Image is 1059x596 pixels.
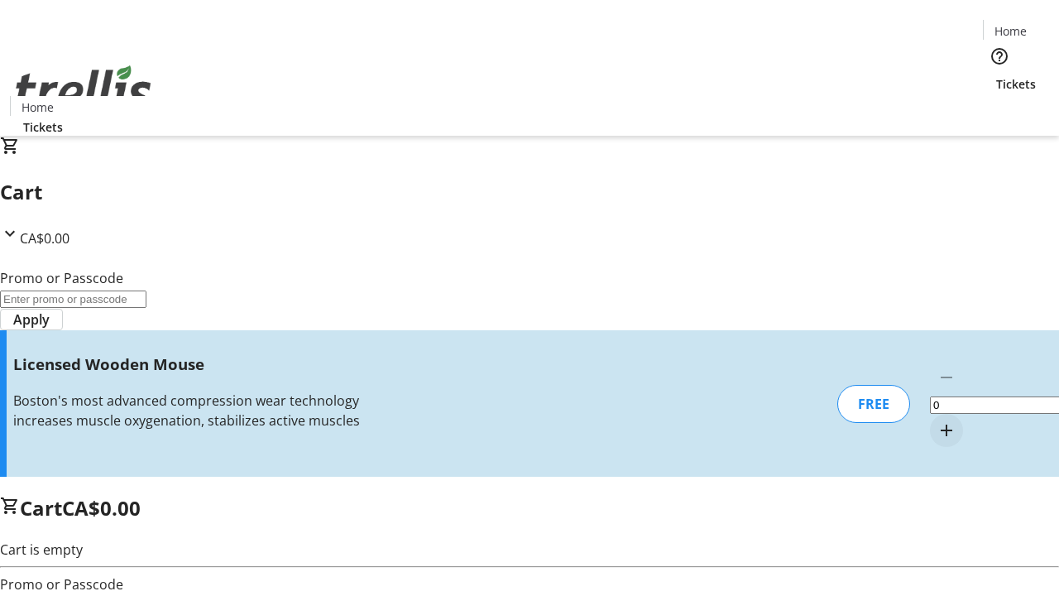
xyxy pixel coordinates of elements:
span: Home [994,22,1027,40]
span: CA$0.00 [62,494,141,521]
a: Tickets [10,118,76,136]
a: Home [11,99,64,116]
span: CA$0.00 [20,229,69,248]
button: Help [983,40,1016,73]
span: Home [22,99,54,116]
img: Orient E2E Organization lpDLnQB6nZ's Logo [10,47,157,130]
div: Boston's most advanced compression wear technology increases muscle oxygenation, stabilizes activ... [13,391,375,430]
a: Tickets [983,75,1049,93]
span: Tickets [23,118,63,136]
a: Home [984,22,1037,40]
button: Cart [983,93,1016,126]
button: Increment by one [930,414,963,447]
h3: Licensed Wooden Mouse [13,353,375,376]
div: FREE [837,385,910,423]
span: Apply [13,310,50,329]
span: Tickets [996,75,1036,93]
